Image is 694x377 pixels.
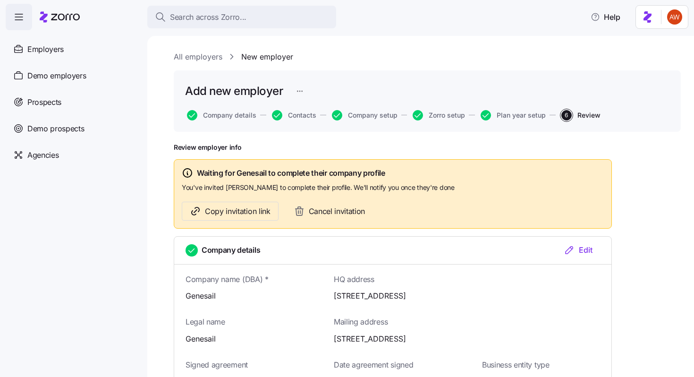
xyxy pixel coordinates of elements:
[182,202,279,221] button: Copy invitation link
[202,244,260,256] span: Company details
[564,244,592,256] div: Edit
[577,112,601,119] span: Review
[147,6,336,28] button: Search across Zorro...
[185,110,256,120] a: Company details
[186,333,315,345] span: Genesail
[205,206,271,217] span: Copy invitation link
[27,123,85,135] span: Demo prospects
[272,110,316,120] button: Contacts
[481,110,546,120] button: Plan year setup
[334,290,611,302] span: [STREET_ADDRESS]
[197,167,385,179] span: Waiting for Genesail to complete their company profile
[497,112,546,119] span: Plan year setup
[27,70,86,82] span: Demo employers
[334,359,413,371] span: Date agreement signed
[27,149,59,161] span: Agencies
[561,110,572,120] span: 6
[288,112,316,119] span: Contacts
[186,290,315,302] span: Genesail
[334,316,388,328] span: Mailing address
[174,51,222,63] a: All employers
[583,8,628,26] button: Help
[174,143,612,152] h1: Review employer info
[556,244,600,256] button: Edit
[309,206,365,217] span: Cancel invitation
[330,110,398,120] a: Company setup
[561,110,601,120] button: 6Review
[332,110,398,120] button: Company setup
[203,112,256,119] span: Company details
[6,142,140,168] a: Agencies
[667,9,682,25] img: 3c671664b44671044fa8929adf5007c6
[6,89,140,115] a: Prospects
[241,51,293,63] a: New employer
[170,11,246,23] span: Search across Zorro...
[270,110,316,120] a: Contacts
[429,112,465,119] span: Zorro setup
[334,333,611,345] span: [STREET_ADDRESS]
[411,110,465,120] a: Zorro setup
[559,110,601,120] a: 6Review
[6,62,140,89] a: Demo employers
[27,96,61,108] span: Prospects
[286,203,373,220] button: Cancel invitation
[6,115,140,142] a: Demo prospects
[6,36,140,62] a: Employers
[186,316,225,328] span: Legal name
[186,359,248,371] span: Signed agreement
[348,112,398,119] span: Company setup
[186,274,269,285] span: Company name (DBA) *
[187,110,256,120] button: Company details
[27,43,64,55] span: Employers
[479,110,546,120] a: Plan year setup
[482,359,550,371] span: Business entity type
[413,110,465,120] button: Zorro setup
[591,11,620,23] span: Help
[334,274,374,285] span: HQ address
[182,183,604,192] span: You've invited [PERSON_NAME] to complete their profile. We'll notify you once they're done
[185,84,283,98] h1: Add new employer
